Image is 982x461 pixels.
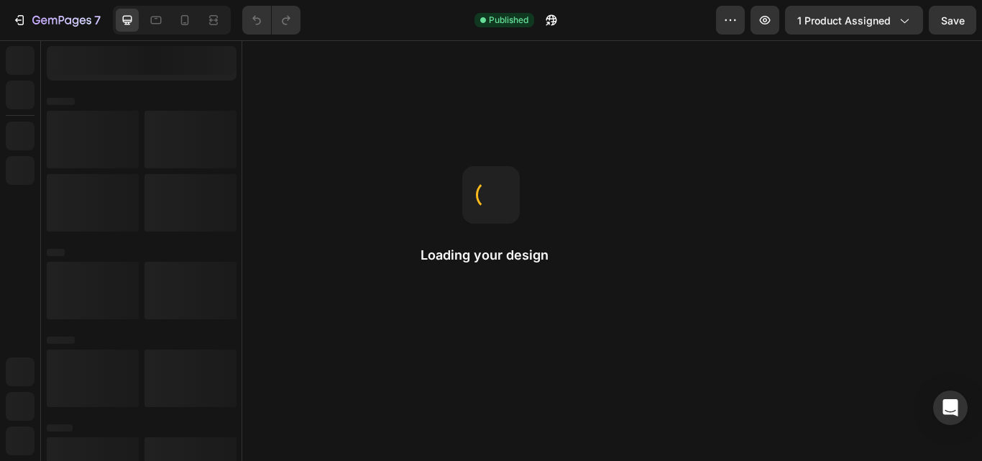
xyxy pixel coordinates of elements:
span: 1 product assigned [797,13,891,28]
h2: Loading your design [421,247,561,264]
button: 1 product assigned [785,6,923,35]
button: Save [929,6,976,35]
span: Published [489,14,528,27]
p: 7 [94,12,101,29]
div: Open Intercom Messenger [933,391,968,425]
div: Undo/Redo [242,6,300,35]
button: 7 [6,6,107,35]
span: Save [941,14,965,27]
